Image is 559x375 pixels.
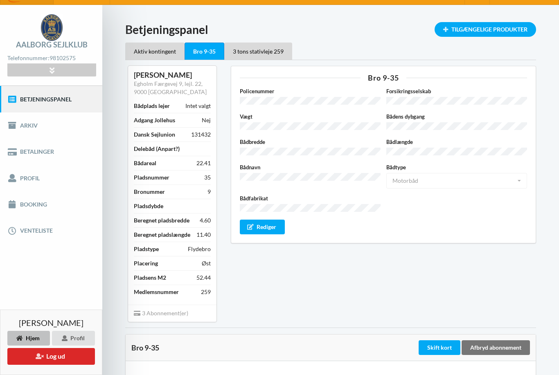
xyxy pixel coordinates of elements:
div: Beregnet pladsbredde [134,216,189,225]
div: Delebåd (Anpart?) [134,145,180,153]
div: Rediger [240,220,285,234]
div: Skift kort [419,340,460,355]
div: Nej [202,116,211,124]
div: Øst [202,259,211,267]
div: Tilgængelige Produkter [435,22,536,37]
div: Bro 9-35 [240,74,527,81]
div: Pladsnummer [134,173,169,182]
div: Pladsdybde [134,202,163,210]
label: Bådens dybgang [386,112,527,121]
div: 131432 [191,130,211,139]
button: Log ud [7,348,95,365]
div: Bro 9-35 [185,43,224,60]
div: Bronummer [134,188,165,196]
div: Aktiv kontingent [125,43,185,60]
div: Afbryd abonnement [462,340,530,355]
img: logo [41,14,63,41]
div: 259 [201,288,211,296]
label: Bådnavn [240,163,381,171]
div: 9 [207,188,211,196]
div: 4.60 [200,216,211,225]
div: Telefonnummer: [7,53,96,64]
div: Placering [134,259,158,267]
div: 35 [204,173,211,182]
div: Bådareal [134,159,156,167]
label: Forsikringsselskab [386,87,527,95]
div: Flydebro [188,245,211,253]
div: Dansk Sejlunion [134,130,175,139]
div: 3 tons stativleje 259 [224,43,292,60]
div: Adgang Jollehus [134,116,175,124]
h1: Betjeningspanel [125,22,536,37]
label: Bådfabrikat [240,194,381,202]
strong: 98102575 [50,54,76,61]
div: 22.41 [196,159,211,167]
label: Policenummer [240,87,381,95]
div: Pladstype [134,245,159,253]
div: Medlemsnummer [134,288,179,296]
div: Bådplads lejer [134,102,170,110]
div: Intet valgt [185,102,211,110]
div: Pladsens M2 [134,274,166,282]
div: 11.40 [196,231,211,239]
label: Bådbredde [240,138,381,146]
div: Beregnet pladslængde [134,231,190,239]
div: [PERSON_NAME] [134,70,211,80]
span: 3 Abonnement(er) [134,310,188,317]
label: Bådtype [386,163,527,171]
span: [PERSON_NAME] [19,319,83,327]
div: 52.44 [196,274,211,282]
div: Hjem [7,331,50,346]
label: Vægt [240,112,381,121]
div: Profil [52,331,95,346]
label: Bådlængde [386,138,527,146]
div: Aalborg Sejlklub [16,41,88,48]
a: Egholm Færgevej 9, lejl. 22, 9000 [GEOGRAPHIC_DATA] [134,80,207,95]
div: Bro 9-35 [131,344,417,352]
